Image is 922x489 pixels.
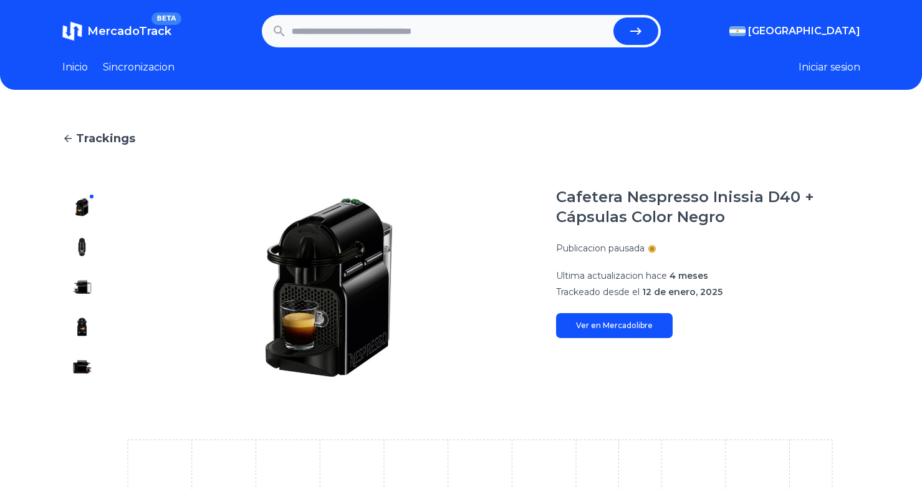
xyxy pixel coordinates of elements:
p: Publicacion pausada [556,242,645,254]
a: Inicio [62,60,88,75]
img: Cafetera Nespresso Inissia D40 + Cápsulas Color Negro [72,197,92,217]
span: 4 meses [670,270,708,281]
span: Trackings [76,130,135,147]
span: MercadoTrack [87,24,171,38]
span: Ultima actualizacion hace [556,270,667,281]
img: Cafetera Nespresso Inissia D40 + Cápsulas Color Negro [72,237,92,257]
a: MercadoTrackBETA [62,21,171,41]
a: Ver en Mercadolibre [556,313,673,338]
img: Cafetera Nespresso Inissia D40 + Cápsulas Color Negro [72,357,92,377]
button: Iniciar sesion [799,60,860,75]
img: Cafetera Nespresso Inissia D40 + Cápsulas Color Negro [72,317,92,337]
span: Trackeado desde el [556,286,640,298]
span: [GEOGRAPHIC_DATA] [748,24,860,39]
span: 12 de enero, 2025 [642,286,723,298]
h1: Cafetera Nespresso Inissia D40 + Cápsulas Color Negro [556,187,860,227]
img: Argentina [729,26,746,36]
img: Cafetera Nespresso Inissia D40 + Cápsulas Color Negro [72,277,92,297]
a: Trackings [62,130,860,147]
img: Cafetera Nespresso Inissia D40 + Cápsulas Color Negro [127,187,531,387]
a: Sincronizacion [103,60,175,75]
button: [GEOGRAPHIC_DATA] [729,24,860,39]
img: MercadoTrack [62,21,82,41]
span: BETA [151,12,181,25]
